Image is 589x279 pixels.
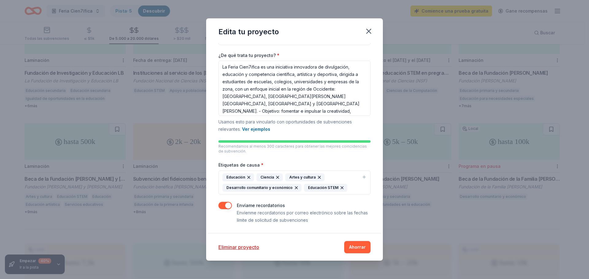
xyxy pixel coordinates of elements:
font: Ahorrar [349,244,366,250]
font: Educación STEM [308,185,338,190]
font: Envíenme recordatorios por correo electrónico sobre las fechas límite de solicitud de subvenciones [237,210,368,223]
font: Desarrollo comunitario y económico [226,185,293,190]
font: ¿De qué trata tu proyecto? [218,53,276,58]
font: proyecto [247,27,279,36]
font: Edita tu [218,27,245,36]
textarea: La Feria Cien7ifica es una iniciativa innovadora de divulgación, educación y competencia científi... [218,61,371,116]
button: EducaciónCienciaArtes y culturaDesarrollo comunitario y económicoEducación STEM [218,171,371,194]
font: Eliminar proyecto [218,244,259,250]
button: Ver ejemplos [242,126,270,133]
font: Etiquetas de causa [218,162,260,168]
font: Recomendamos al menos 300 caracteres para obtener las mejores coincidencias de subvención. [218,144,367,153]
font: Artes y cultura [289,175,316,179]
button: Ahorrar [344,241,371,253]
font: Ciencia [260,175,274,179]
font: Envíame recordatorios [237,203,285,208]
font: Educación [226,175,245,179]
font: Usamos esto para vincularlo con oportunidades de subvenciones relevantes. [218,119,352,132]
button: Eliminar proyecto [218,243,259,251]
font: Ver ejemplos [242,126,270,132]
